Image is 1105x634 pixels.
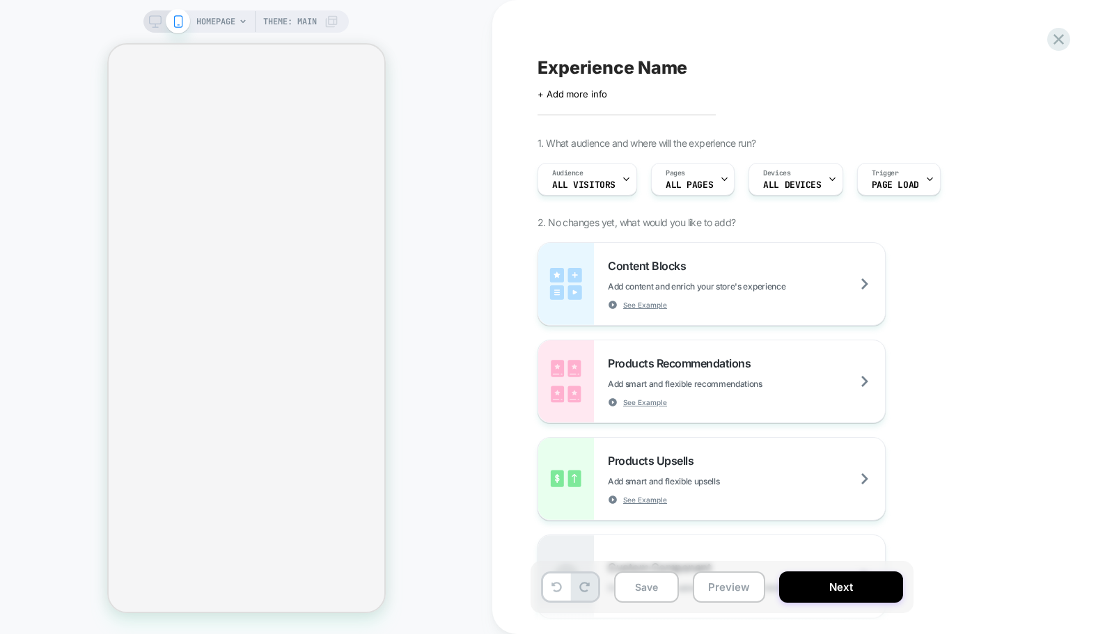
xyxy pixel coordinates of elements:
span: Add content and enrich your store's experience [608,281,855,292]
span: Devices [763,168,790,178]
span: + Add more info [538,88,607,100]
span: Theme: MAIN [263,10,317,33]
span: Add smart and flexible upsells [608,476,789,486]
span: ALL DEVICES [763,180,821,190]
span: See Example [623,495,667,505]
button: Preview [693,571,765,603]
span: Add smart and flexible recommendations [608,379,832,389]
span: Page Load [872,180,919,190]
span: Products Upsells [608,454,700,468]
span: Content Blocks [608,259,693,273]
span: 2. No changes yet, what would you like to add? [538,216,735,228]
span: 1. What audience and where will the experience run? [538,137,755,149]
button: Save [614,571,679,603]
span: Experience Name [538,57,687,78]
button: Next [779,571,903,603]
span: See Example [623,300,667,310]
span: HOMEPAGE [196,10,235,33]
span: All Visitors [552,180,616,190]
span: See Example [623,397,667,407]
span: Custom Component [608,560,718,574]
span: Products Recommendations [608,356,758,370]
span: Trigger [872,168,899,178]
span: Pages [666,168,685,178]
span: ALL PAGES [666,180,713,190]
span: Audience [552,168,583,178]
